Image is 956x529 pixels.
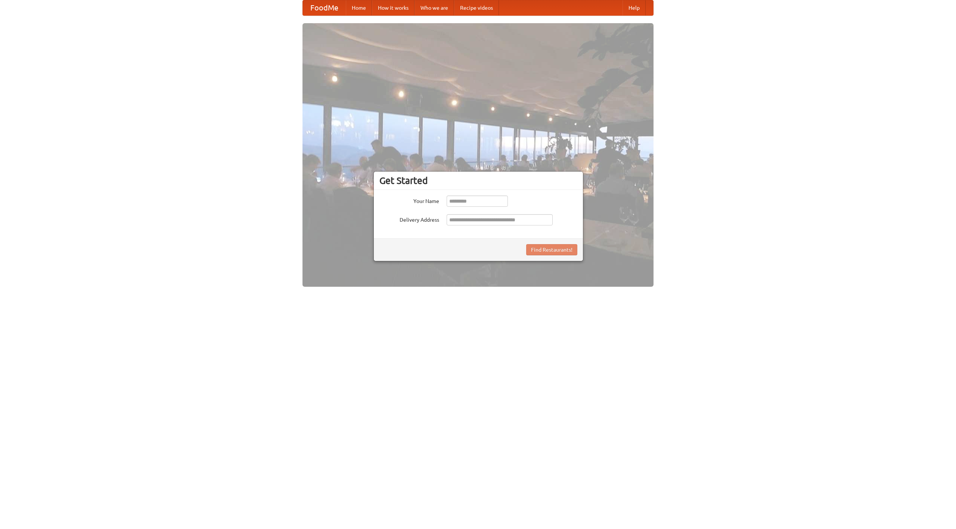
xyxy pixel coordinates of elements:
label: Delivery Address [379,214,439,224]
a: Recipe videos [454,0,499,15]
button: Find Restaurants! [526,244,577,255]
a: How it works [372,0,415,15]
a: Who we are [415,0,454,15]
h3: Get Started [379,175,577,186]
a: Home [346,0,372,15]
a: Help [623,0,646,15]
a: FoodMe [303,0,346,15]
label: Your Name [379,196,439,205]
